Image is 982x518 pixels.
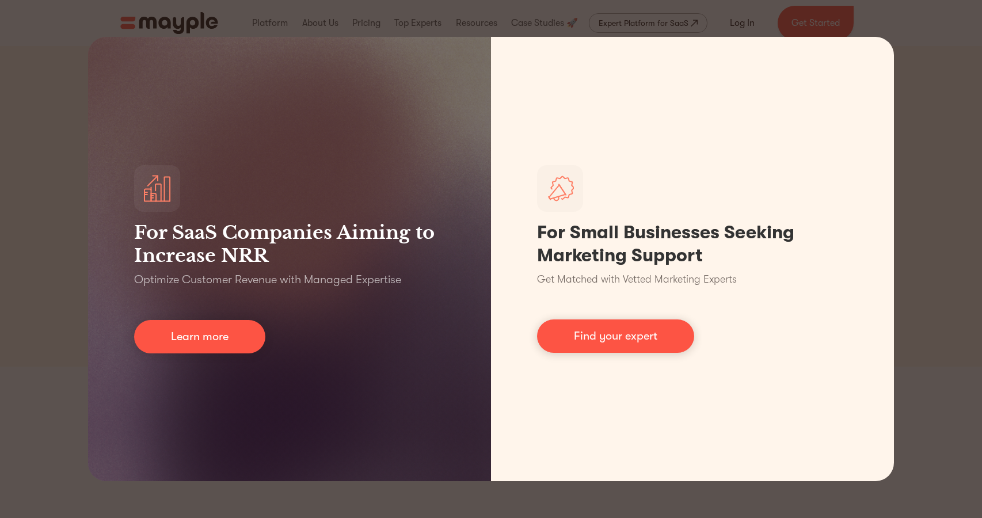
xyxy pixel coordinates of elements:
p: Get Matched with Vetted Marketing Experts [537,272,737,287]
a: Find your expert [537,319,694,353]
p: Optimize Customer Revenue with Managed Expertise [134,272,401,288]
h1: For Small Businesses Seeking Marketing Support [537,221,848,267]
a: Learn more [134,320,265,353]
h3: For SaaS Companies Aiming to Increase NRR [134,221,445,267]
